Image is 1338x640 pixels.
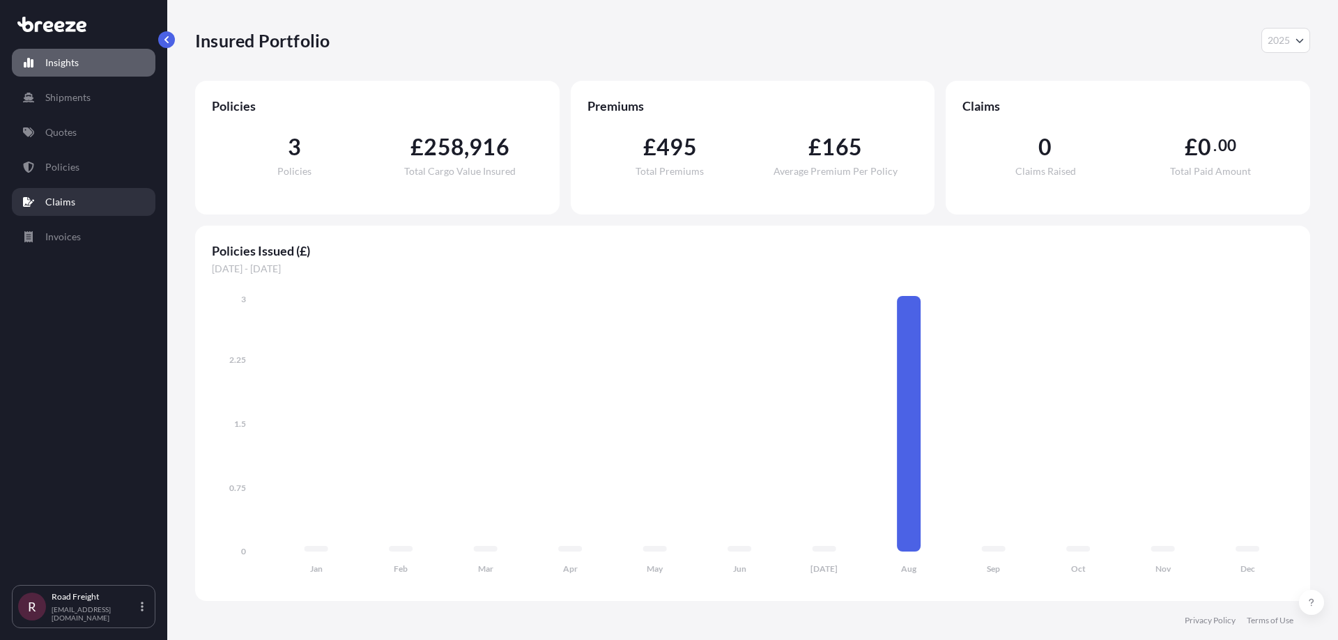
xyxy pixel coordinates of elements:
[987,563,1000,574] tspan: Sep
[424,136,464,158] span: 258
[45,195,75,209] p: Claims
[241,546,246,556] tspan: 0
[12,188,155,216] a: Claims
[45,230,81,244] p: Invoices
[52,605,138,622] p: [EMAIL_ADDRESS][DOMAIN_NAME]
[52,591,138,602] p: Road Freight
[12,118,155,146] a: Quotes
[12,153,155,181] a: Policies
[643,136,656,158] span: £
[195,29,330,52] p: Insured Portfolio
[1038,136,1052,158] span: 0
[1185,136,1198,158] span: £
[1240,563,1255,574] tspan: Dec
[241,294,246,304] tspan: 3
[229,483,246,493] tspan: 0.75
[404,166,516,176] span: Total Cargo Value Insured
[12,223,155,251] a: Invoices
[1218,140,1236,151] span: 00
[212,262,1293,276] span: [DATE] - [DATE]
[234,419,246,429] tspan: 1.5
[901,563,917,574] tspan: Aug
[277,166,312,176] span: Policies
[478,563,493,574] tspan: Mar
[229,354,246,365] tspan: 2.25
[212,97,543,114] span: Policies
[394,563,408,574] tspan: Feb
[469,136,509,158] span: 916
[1261,28,1310,53] button: Year Selector
[1268,33,1290,47] span: 2025
[1155,563,1171,574] tspan: Nov
[774,166,898,176] span: Average Premium Per Policy
[1185,615,1236,626] a: Privacy Policy
[12,49,155,77] a: Insights
[45,56,79,70] p: Insights
[45,160,79,174] p: Policies
[410,136,424,158] span: £
[1213,140,1217,151] span: .
[212,242,1293,259] span: Policies Issued (£)
[464,136,469,158] span: ,
[45,125,77,139] p: Quotes
[1247,615,1293,626] a: Terms of Use
[12,84,155,111] a: Shipments
[587,97,918,114] span: Premiums
[647,563,663,574] tspan: May
[810,563,838,574] tspan: [DATE]
[28,600,36,614] span: R
[962,97,1293,114] span: Claims
[636,166,704,176] span: Total Premiums
[822,136,862,158] span: 165
[1015,166,1076,176] span: Claims Raised
[45,91,91,104] p: Shipments
[563,563,578,574] tspan: Apr
[656,136,697,158] span: 495
[1071,563,1086,574] tspan: Oct
[733,563,746,574] tspan: Jun
[808,136,822,158] span: £
[310,563,323,574] tspan: Jan
[288,136,301,158] span: 3
[1170,166,1251,176] span: Total Paid Amount
[1198,136,1211,158] span: 0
